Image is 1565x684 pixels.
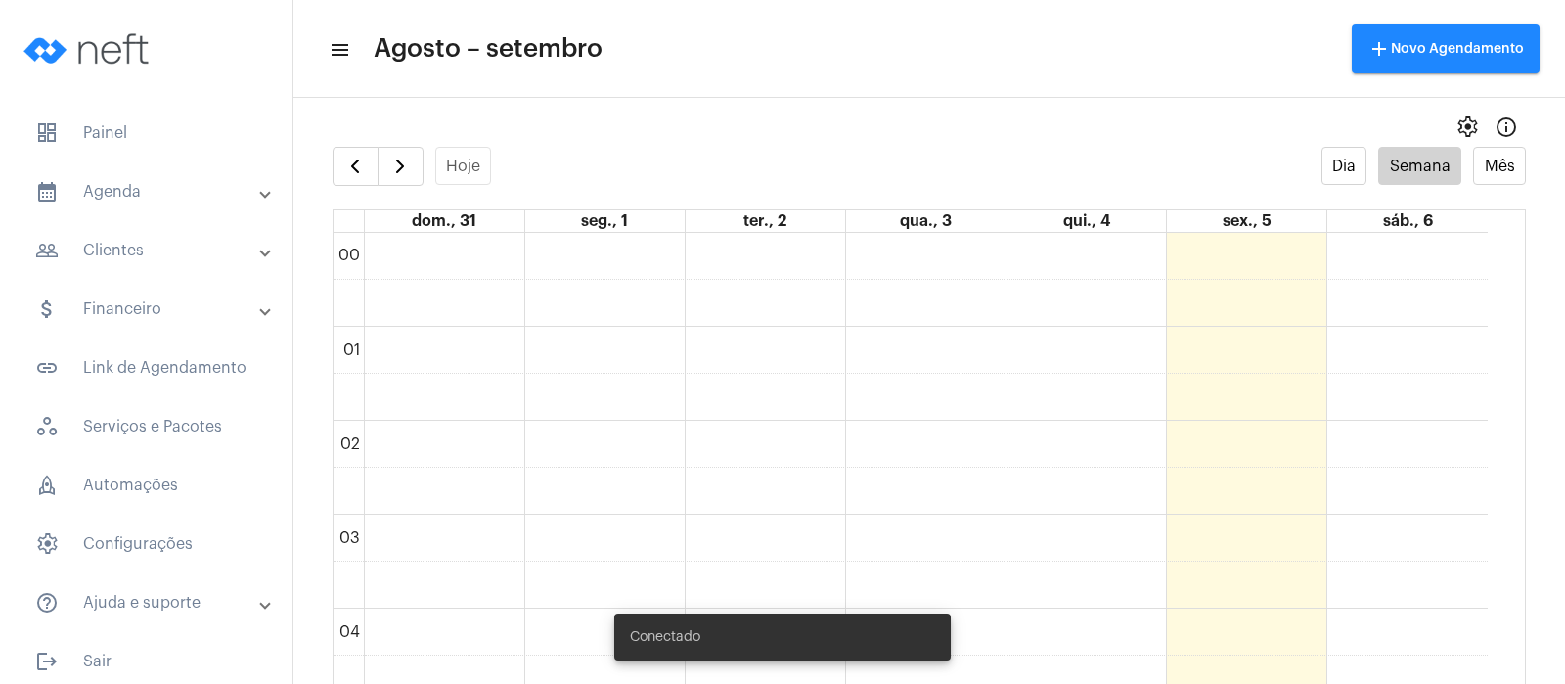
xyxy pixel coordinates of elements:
[35,650,59,673] mat-icon: sidenav icon
[1379,210,1437,232] a: 6 de setembro de 2025
[374,33,603,65] span: Agosto – setembro
[35,121,59,145] span: sidenav icon
[35,297,59,321] mat-icon: sidenav icon
[1367,37,1391,61] mat-icon: add
[35,180,59,204] mat-icon: sidenav icon
[20,462,273,509] span: Automações
[35,591,261,615] mat-panel-title: Ajuda e suporte
[896,210,956,232] a: 3 de setembro de 2025
[1321,147,1367,185] button: Dia
[35,591,59,615] mat-icon: sidenav icon
[35,415,59,438] span: sidenav icon
[1448,108,1487,147] button: settings
[20,403,273,450] span: Serviços e Pacotes
[335,247,364,264] div: 00
[1059,210,1114,232] a: 4 de setembro de 2025
[12,286,292,333] mat-expansion-panel-header: sidenav iconFinanceiro
[335,529,364,547] div: 03
[339,342,364,359] div: 01
[739,210,790,232] a: 2 de setembro de 2025
[329,38,348,62] mat-icon: sidenav icon
[12,227,292,274] mat-expansion-panel-header: sidenav iconClientes
[1367,42,1524,56] span: Novo Agendamento
[1455,115,1479,139] span: settings
[35,474,59,497] span: sidenav icon
[35,239,59,262] mat-icon: sidenav icon
[1487,108,1526,147] button: Info
[20,344,273,391] span: Link de Agendamento
[35,297,261,321] mat-panel-title: Financeiro
[20,521,273,568] span: Configurações
[408,210,480,232] a: 31 de agosto de 2025
[35,356,59,380] mat-icon: sidenav icon
[630,627,700,647] span: Conectado
[333,147,379,186] button: Semana Anterior
[12,579,292,626] mat-expansion-panel-header: sidenav iconAjuda e suporte
[20,110,273,157] span: Painel
[1378,147,1461,185] button: Semana
[35,180,261,204] mat-panel-title: Agenda
[12,168,292,215] mat-expansion-panel-header: sidenav iconAgenda
[335,623,364,641] div: 04
[435,147,492,185] button: Hoje
[1495,115,1518,139] mat-icon: Info
[1352,24,1540,73] button: Novo Agendamento
[378,147,424,186] button: Próximo Semana
[1219,210,1275,232] a: 5 de setembro de 2025
[16,10,162,88] img: logo-neft-novo-2.png
[35,239,261,262] mat-panel-title: Clientes
[336,435,364,453] div: 02
[1473,147,1526,185] button: Mês
[35,532,59,556] span: sidenav icon
[577,210,632,232] a: 1 de setembro de 2025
